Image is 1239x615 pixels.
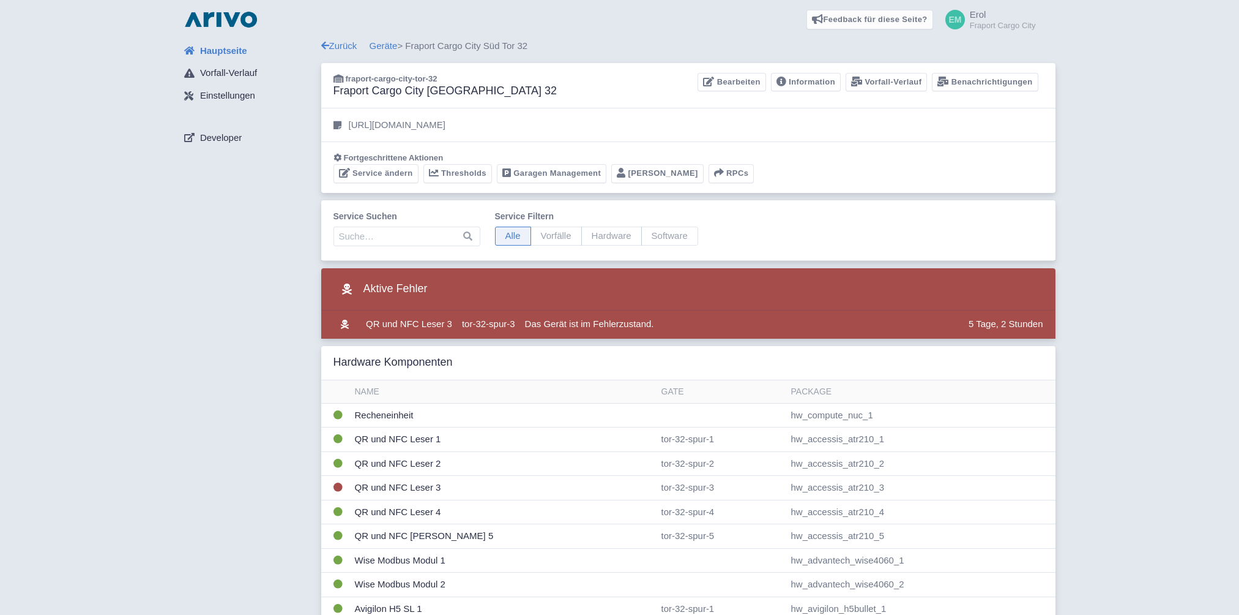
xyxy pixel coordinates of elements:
td: hw_accessis_atr210_1 [786,428,1055,452]
td: QR und NFC Leser 2 [350,451,657,476]
a: Service ändern [333,164,419,183]
td: Wise Modbus Modul 2 [350,573,657,597]
span: Erol [970,9,986,20]
td: QR und NFC Leser 4 [350,500,657,524]
a: Vorfall-Verlauf [846,73,927,92]
td: hw_advantech_wise4060_1 [786,548,1055,573]
a: Garagen Management [497,164,606,183]
td: tor-32-spur-3 [657,476,786,500]
a: Hauptseite [174,39,321,62]
a: Einstellungen [174,85,321,108]
a: Zurück [321,40,357,51]
td: hw_accessis_atr210_4 [786,500,1055,524]
button: RPCs [709,164,754,183]
span: Einstellungen [200,89,255,103]
td: tor-32-spur-1 [657,428,786,452]
td: hw_accessis_atr210_3 [786,476,1055,500]
a: Thresholds [423,164,492,183]
td: QR und NFC Leser 3 [350,476,657,500]
a: Vorfall-Verlauf [174,62,321,85]
h3: Fraport Cargo City [GEOGRAPHIC_DATA] 32 [333,85,557,98]
input: Suche… [333,227,480,246]
small: Fraport Cargo City [970,21,1036,29]
span: Vorfälle [530,227,582,246]
span: fraport-cargo-city-tor-32 [346,74,437,83]
span: Hauptseite [200,44,247,58]
th: Package [786,380,1055,404]
h3: Aktive Fehler [333,278,428,300]
span: Das Gerät ist im Fehlerzustand. [525,319,654,329]
td: 5 Tage, 2 Stunden [964,311,1055,339]
td: Recheneinheit [350,403,657,428]
td: Wise Modbus Modul 1 [350,548,657,573]
td: tor-32-spur-4 [657,500,786,524]
td: QR und NFC [PERSON_NAME] 5 [350,524,657,549]
a: [PERSON_NAME] [611,164,704,183]
td: tor-32-spur-5 [657,524,786,549]
p: [URL][DOMAIN_NAME] [349,118,445,132]
td: tor-32-spur-2 [657,451,786,476]
th: Gate [657,380,786,404]
span: Vorfall-Verlauf [200,66,257,80]
a: Benachrichtigungen [932,73,1038,92]
td: QR und NFC Leser 1 [350,428,657,452]
span: Software [641,227,698,246]
div: > Fraport Cargo City Süd Tor 32 [321,39,1055,53]
td: hw_compute_nuc_1 [786,403,1055,428]
a: Erol Fraport Cargo City [938,10,1036,29]
h3: Hardware Komponenten [333,356,453,369]
td: hw_accessis_atr210_5 [786,524,1055,549]
a: Feedback für diese Seite? [806,10,933,29]
label: Service filtern [495,210,698,223]
td: hw_accessis_atr210_2 [786,451,1055,476]
a: Bearbeiten [698,73,765,92]
img: logo [182,10,260,29]
td: QR und NFC Leser 3 [361,311,457,339]
span: Fortgeschrittene Aktionen [344,153,444,162]
span: Developer [200,131,242,145]
a: Developer [174,126,321,149]
td: tor-32-spur-3 [457,311,520,339]
label: Service suchen [333,210,480,223]
th: Name [350,380,657,404]
span: Hardware [581,227,642,246]
a: Information [771,73,841,92]
span: Alle [495,227,531,246]
a: Geräte [370,40,398,51]
td: hw_advantech_wise4060_2 [786,573,1055,597]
